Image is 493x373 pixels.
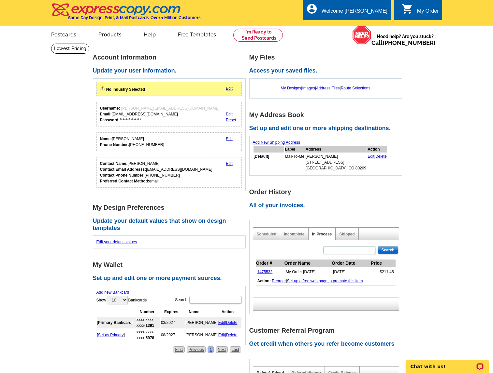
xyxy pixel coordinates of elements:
h2: Update your default values that show on design templates [93,218,249,232]
div: Your personal details. [96,132,242,151]
a: Edit [226,137,233,141]
td: [ ] [97,329,136,341]
td: | [367,153,387,171]
th: Order Name [284,260,331,267]
b: Action: [257,279,271,283]
th: Expires [161,308,185,316]
a: Images [302,86,315,90]
h1: My Design Preferences [93,204,249,211]
a: Next [216,346,228,353]
iframe: LiveChat chat widget [401,353,493,373]
a: Shipped [339,232,355,236]
strong: 5978 [146,336,154,340]
a: Delete [226,333,238,337]
a: Delete [375,154,387,159]
th: Number [137,308,160,316]
a: Scheduled [257,232,277,236]
div: | | | [253,82,399,94]
a: Reorder [272,279,286,283]
input: Search: [189,296,241,304]
a: Previous [187,346,206,353]
th: Address [305,146,367,153]
td: [PERSON_NAME] [185,317,218,328]
a: 1475532 [257,270,273,274]
strong: Name: [100,137,112,141]
h1: Account Information [93,54,249,61]
i: shopping_cart [401,3,413,15]
a: Reset [226,118,236,122]
th: Action [218,308,241,316]
a: Edit your default values [96,240,137,244]
td: [ ] [254,153,284,171]
a: Edit [226,161,233,166]
a: Edit [226,86,233,91]
a: Route Selections [341,86,370,90]
a: Edit [218,333,225,337]
strong: Email: [100,112,112,116]
td: [DATE] [331,267,370,277]
b: Default [255,154,268,159]
img: warningIcon.png [100,86,105,91]
div: [PERSON_NAME] [PHONE_NUMBER] [100,136,164,148]
label: Show Bankcards [96,295,147,305]
strong: 1391 [146,323,154,328]
td: 08/2027 [161,329,185,341]
h1: My Address Book [249,112,406,118]
img: help [352,26,371,45]
td: [PERSON_NAME] [185,329,218,341]
a: Add New Shipping Address [253,140,300,145]
h1: My Files [249,54,406,61]
div: Your login information. [96,102,242,127]
h4: Same Day Design, Print, & Mail Postcards. Over 1 Million Customers. [68,15,201,20]
select: ShowBankcards [107,296,128,304]
h2: Access your saved files. [249,67,406,74]
div: Welcome [PERSON_NAME] [322,8,387,17]
span: Need help? Are you stuck? [371,33,439,46]
strong: Preferred Contact Method: [100,179,149,183]
td: xxxx-xxxx-xxxx- [137,317,160,328]
td: My Order [DATE] [284,267,331,277]
a: Edit [226,112,233,116]
td: Mail-To-Me [285,153,305,171]
th: Label [285,146,305,153]
a: First [173,346,184,353]
a: In Process [312,232,332,236]
h2: Set up and edit one or more payment sources. [93,275,249,282]
a: Set up a free web page to promote this item [287,279,363,283]
th: Order Date [331,260,370,267]
a: shopping_cart My Order [401,7,439,15]
a: Address Files [316,86,340,90]
strong: No Industry Selected [106,87,145,92]
td: 03/2027 [161,317,185,328]
td: | [256,276,396,286]
i: account_circle [306,3,318,15]
a: Set as Primary [98,333,124,337]
a: Edit [218,320,225,325]
div: My Order [417,8,439,17]
input: Search [378,246,398,254]
h2: Get credit when others you refer become customers [249,340,406,348]
th: Order # [256,260,284,267]
strong: Phone Number: [100,142,129,147]
a: Same Day Design, Print, & Mail Postcards. Over 1 Million Customers. [51,8,201,20]
a: Free Templates [167,26,227,42]
strong: Contact Name: [100,161,128,166]
a: Delete [226,320,238,325]
span: Call [371,39,436,46]
td: | [218,317,241,328]
div: Who should we contact regarding order issues? [96,157,242,188]
a: Postcards [41,26,87,42]
a: Incomplete [284,232,304,236]
h1: Customer Referral Program [249,327,406,334]
a: My Designs [281,86,301,90]
a: Last [230,346,241,353]
h1: Order History [249,189,406,195]
td: | [218,329,241,341]
a: Edit [368,154,374,159]
td: [ ] [97,317,136,328]
th: Action [367,146,387,153]
strong: Contact Email Addresss: [100,167,146,172]
th: Price [370,260,396,267]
